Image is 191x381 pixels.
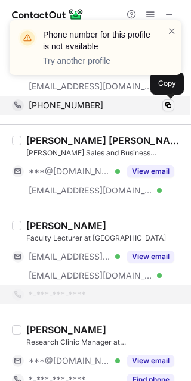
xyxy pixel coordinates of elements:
[26,324,106,336] div: [PERSON_NAME]
[127,251,174,263] button: Reveal Button
[29,100,103,111] span: [PHONE_NUMBER]
[29,166,111,177] span: ***@[DOMAIN_NAME]
[29,185,153,196] span: [EMAIL_ADDRESS][DOMAIN_NAME]
[43,55,153,67] p: Try another profile
[127,165,174,177] button: Reveal Button
[127,355,174,367] button: Reveal Button
[18,29,37,48] img: warning
[26,220,106,232] div: [PERSON_NAME]
[26,337,184,348] div: Research Clinic Manager at [GEOGRAPHIC_DATA] Exploratory Medicine GmbH
[29,355,111,366] span: ***@[DOMAIN_NAME]
[26,233,184,243] div: Faculty Lecturer at [GEOGRAPHIC_DATA]
[43,29,153,52] header: Phone number for this profile is not available
[26,148,184,158] div: [PERSON_NAME] Sales and Business Development Executive at [GEOGRAPHIC_DATA] | Investment Software
[26,135,184,146] div: [PERSON_NAME] [PERSON_NAME]
[29,251,111,262] span: [EMAIL_ADDRESS][DOMAIN_NAME]
[12,7,84,21] img: ContactOut v5.3.10
[29,270,153,281] span: [EMAIL_ADDRESS][DOMAIN_NAME]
